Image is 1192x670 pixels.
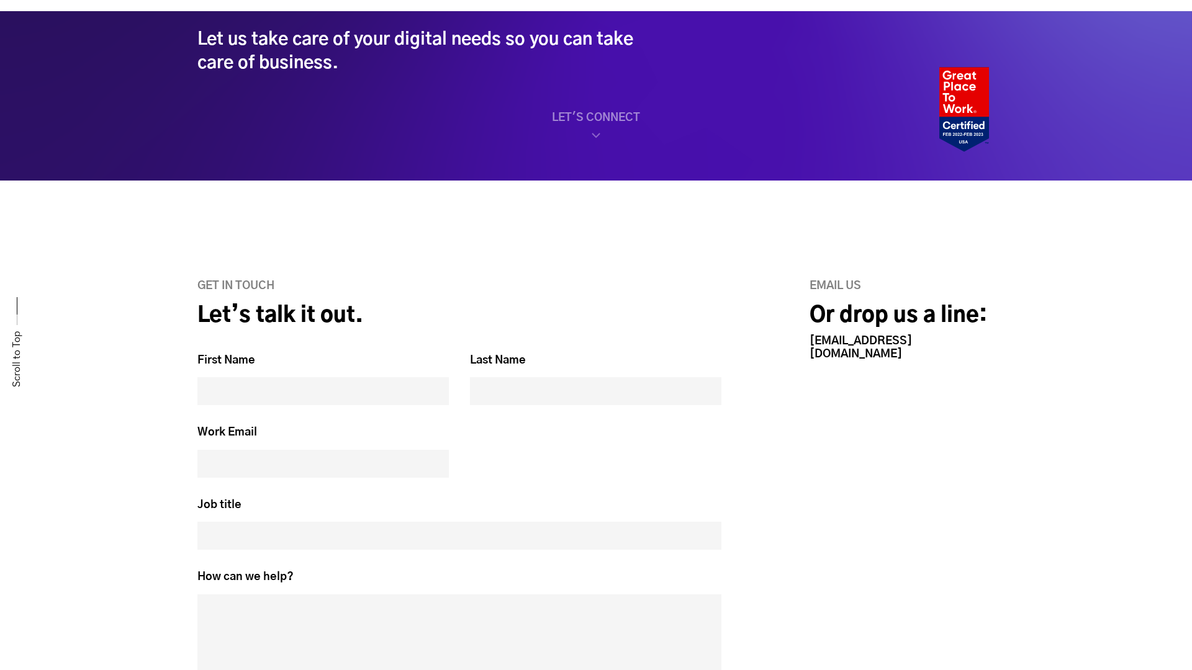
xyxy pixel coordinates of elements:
[810,280,995,293] h6: Email us
[197,112,995,143] a: LET'S CONNECT
[197,303,722,329] h2: Let’s talk it out.
[197,280,722,293] h6: GET IN TOUCH
[810,336,912,360] a: [EMAIL_ADDRESS][DOMAIN_NAME]
[589,128,603,143] img: home_scroll
[197,28,638,75] div: Let us take care of your digital needs so you can take care of business.
[11,331,24,387] a: Scroll to Top
[810,303,995,329] h2: Or drop us a line:
[939,67,989,152] img: Heady_2022_Certification_Badge 2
